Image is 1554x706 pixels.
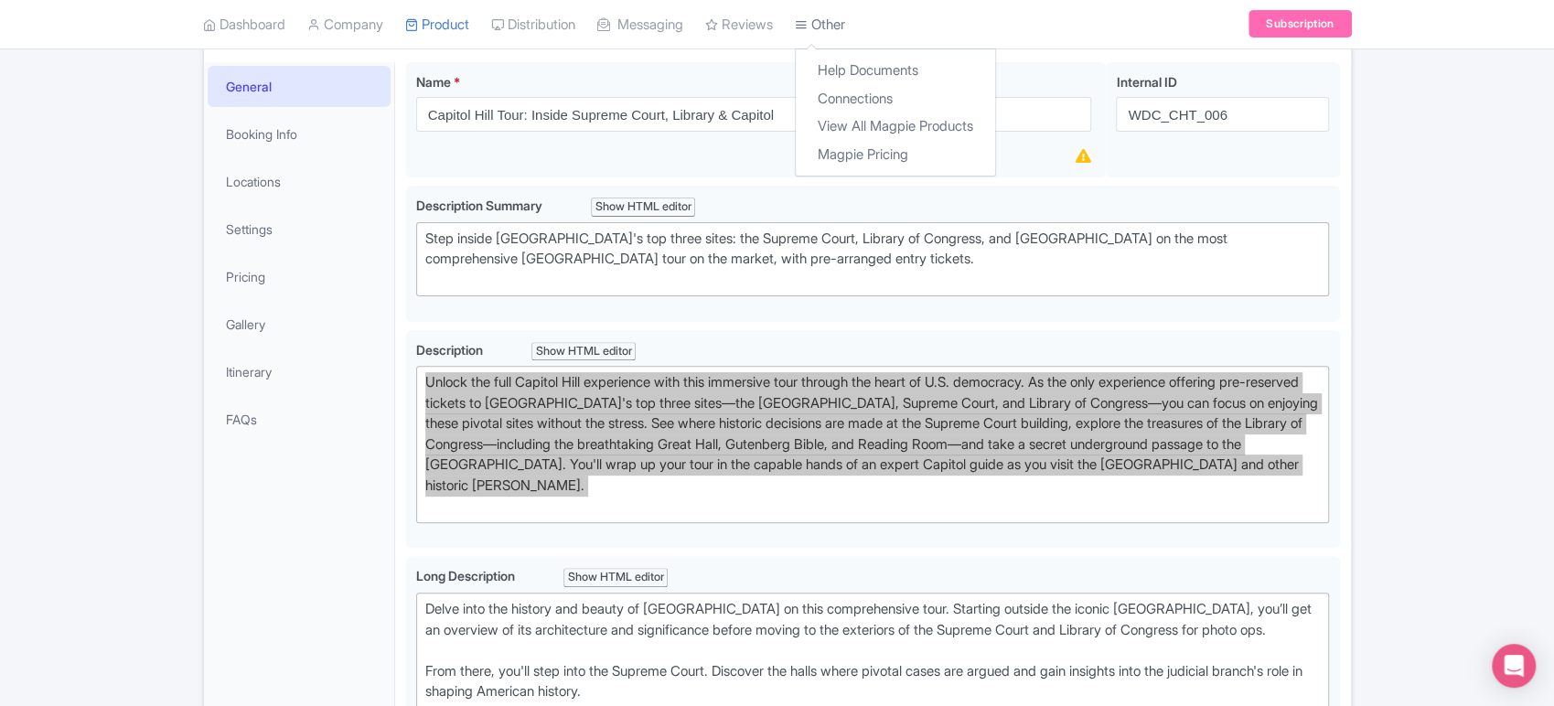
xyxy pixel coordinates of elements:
[208,209,391,250] a: Settings
[208,161,391,202] a: Locations
[208,66,391,107] a: General
[425,229,1321,291] div: Step inside [GEOGRAPHIC_DATA]'s top three sites: the Supreme Court, Library of Congress, and [GEO...
[1249,11,1351,38] a: Subscription
[796,85,995,113] a: Connections
[531,342,637,361] div: Show HTML editor
[208,256,391,297] a: Pricing
[416,568,518,583] span: Long Description
[208,351,391,392] a: Itinerary
[416,342,486,358] span: Description
[416,198,545,213] span: Description Summary
[208,304,391,345] a: Gallery
[563,568,669,587] div: Show HTML editor
[1116,74,1176,90] span: Internal ID
[416,74,451,90] span: Name
[208,399,391,440] a: FAQs
[796,58,995,86] a: Help Documents
[208,113,391,155] a: Booking Info
[796,141,995,169] a: Magpie Pricing
[425,372,1321,517] div: Unlock the full Capitol Hill experience with this immersive tour through the heart of U.S. democr...
[796,113,995,142] a: View All Magpie Products
[1492,644,1536,688] div: Open Intercom Messenger
[591,198,696,217] div: Show HTML editor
